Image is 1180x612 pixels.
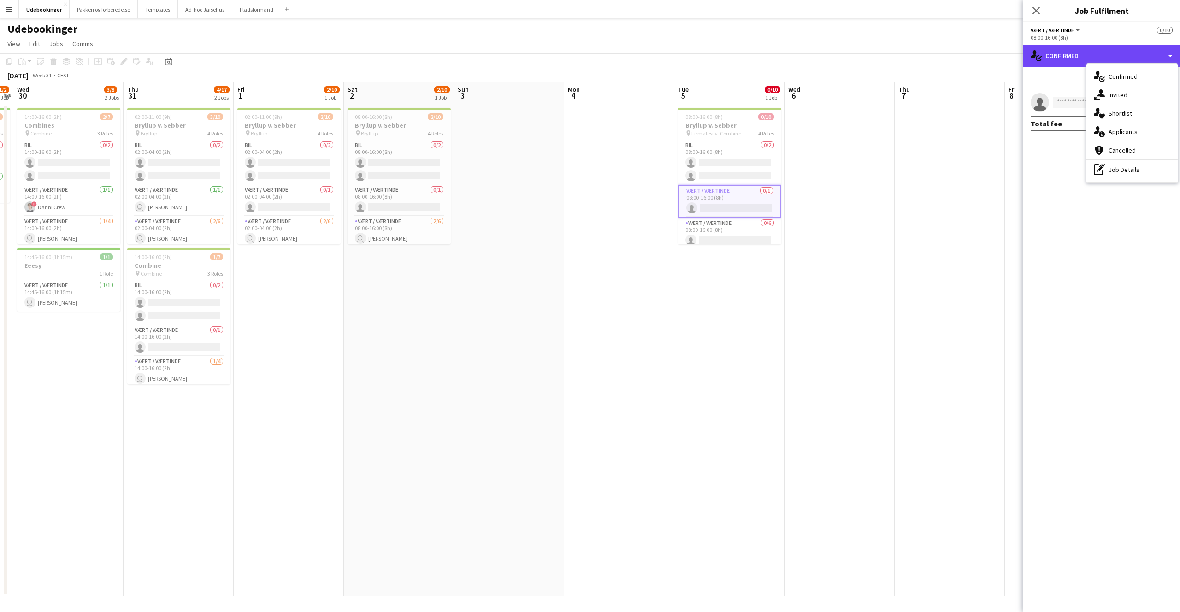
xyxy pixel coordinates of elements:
app-card-role: Vært / Værtinde0/108:00-16:00 (8h) [348,185,451,216]
app-job-card: 02:00-11:00 (9h)3/10Bryllup v. Sebber Bryllup4 RolesBil0/202:00-04:00 (2h) Vært / Værtinde1/102:0... [127,108,230,244]
span: 3/8 [104,86,117,93]
div: [DATE] [7,71,29,80]
span: Bryllup [251,130,267,137]
span: 4 Roles [428,130,443,137]
app-card-role: Bil0/208:00-16:00 (8h) [678,140,781,185]
span: 1/1 [100,253,113,260]
span: 4 Roles [758,130,774,137]
span: 02:00-11:00 (9h) [245,113,282,120]
app-job-card: 08:00-16:00 (8h)0/10Bryllup v. Sebber Firmafest v. Combine4 RolesBil0/208:00-16:00 (8h) Vært / Væ... [678,108,781,244]
a: Jobs [46,38,67,50]
span: Week 31 [30,72,53,79]
app-job-card: 14:00-16:00 (2h)1/7Combine Combine3 RolesBil0/214:00-16:00 (2h) Vært / Værtinde0/114:00-16:00 (2h... [127,248,230,384]
span: Combine [30,130,52,137]
app-job-card: 08:00-16:00 (8h)2/10Bryllup v. Sebber Bryllup4 RolesBil0/208:00-16:00 (8h) Vært / Værtinde0/108:0... [348,108,451,244]
h3: Bryllup v. Sebber [237,121,341,129]
span: 4/17 [214,86,230,93]
a: View [4,38,24,50]
app-card-role: Vært / Værtinde1/414:00-16:00 (2h) [PERSON_NAME] [17,216,120,288]
app-card-role: Vært / Værtinde2/602:00-04:00 (2h) [PERSON_NAME] [127,216,230,314]
div: Shortlist [1086,104,1178,123]
span: Wed [17,85,29,94]
button: Pakkeri og forberedelse [70,0,138,18]
h3: Combine [127,261,230,270]
span: Mon [568,85,580,94]
span: Tue [678,85,689,94]
span: 1/7 [210,253,223,260]
span: 14:00-16:00 (2h) [24,113,62,120]
app-card-role: Bil0/214:00-16:00 (2h) [127,280,230,325]
h3: Bryllup v. Sebber [348,121,451,129]
div: Confirmed [1023,45,1180,67]
span: Firmafest v. Combine [691,130,741,137]
app-job-card: 14:45-16:00 (1h15m)1/1Eeesy1 RoleVært / Værtinde1/114:45-16:00 (1h15m) [PERSON_NAME] [17,248,120,312]
span: 0/10 [765,86,780,93]
span: 7 [897,90,910,101]
app-job-card: 02:00-11:00 (9h)2/10Bryllup v. Sebber Bryllup4 RolesBil0/202:00-04:00 (2h) Vært / Værtinde0/102:0... [237,108,341,244]
span: 14:45-16:00 (1h15m) [24,253,72,260]
button: Pladsformand [232,0,281,18]
button: Templates [138,0,178,18]
span: 08:00-16:00 (8h) [685,113,723,120]
button: Ad-hoc Jaisehus [178,0,232,18]
span: Sun [458,85,469,94]
span: 0/10 [1157,27,1173,34]
h3: Combines [17,121,120,129]
span: 14:00-16:00 (2h) [135,253,172,260]
app-card-role: Bil0/214:00-16:00 (2h) [17,140,120,185]
span: 6 [787,90,800,101]
app-job-card: 14:00-16:00 (2h)2/7Combines Combine3 RolesBil0/214:00-16:00 (2h) Vært / Værtinde1/114:00-16:00 (2... [17,108,120,244]
span: 2/10 [434,86,450,93]
span: 8 [1007,90,1016,101]
div: 1 Job [324,94,339,101]
app-card-role: Vært / Værtinde2/602:00-04:00 (2h) [PERSON_NAME] [237,216,341,314]
span: 4 [566,90,580,101]
div: 2 Jobs [214,94,229,101]
h3: Eeesy [17,261,120,270]
a: Edit [26,38,44,50]
span: Sat [348,85,358,94]
app-card-role: Vært / Værtinde0/608:00-16:00 (8h) [678,218,781,316]
div: Invited [1086,86,1178,104]
span: Thu [127,85,139,94]
span: Comms [72,40,93,48]
span: 1 [236,90,245,101]
span: Combine [141,270,162,277]
div: CEST [57,72,69,79]
span: 02:00-11:00 (9h) [135,113,172,120]
span: Wed [788,85,800,94]
span: 3 Roles [97,130,113,137]
span: Thu [898,85,910,94]
h3: Job Fulfilment [1023,5,1180,17]
span: 5 [677,90,689,101]
div: Total fee [1031,119,1062,128]
span: 2 [346,90,358,101]
span: Fri [237,85,245,94]
span: 2/10 [324,86,340,93]
app-card-role: Vært / Værtinde0/102:00-04:00 (2h) [237,185,341,216]
div: Job Details [1086,160,1178,179]
app-card-role: Bil0/202:00-04:00 (2h) [237,140,341,185]
span: 3 [456,90,469,101]
span: 30 [16,90,29,101]
app-card-role: Bil0/202:00-04:00 (2h) [127,140,230,185]
a: Comms [69,38,97,50]
div: Confirmed [1086,67,1178,86]
span: 0/10 [758,113,774,120]
h3: Bryllup v. Sebber [678,121,781,129]
span: Fri [1009,85,1016,94]
h1: Udebookinger [7,22,77,36]
span: View [7,40,20,48]
app-card-role: Vært / Værtinde1/414:00-16:00 (2h) [PERSON_NAME] [127,356,230,428]
span: ! [31,201,37,207]
span: 2/10 [318,113,333,120]
div: 1 Job [765,94,780,101]
div: Applicants [1086,123,1178,141]
div: 1 Job [435,94,449,101]
span: Jobs [49,40,63,48]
